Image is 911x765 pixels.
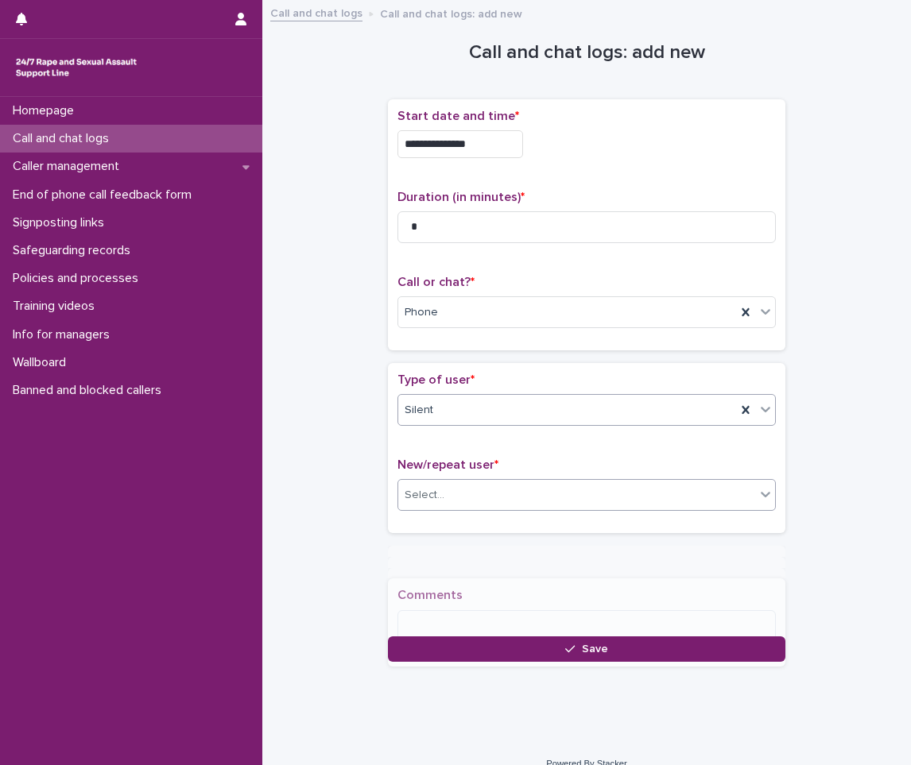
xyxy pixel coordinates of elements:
[13,52,140,83] img: rhQMoQhaT3yELyF149Cw
[397,589,463,601] span: Comments
[6,355,79,370] p: Wallboard
[397,110,519,122] span: Start date and time
[582,643,608,655] span: Save
[397,191,525,203] span: Duration (in minutes)
[6,187,204,203] p: End of phone call feedback form
[6,131,122,146] p: Call and chat logs
[6,243,143,258] p: Safeguarding records
[388,41,785,64] h1: Call and chat logs: add new
[405,304,438,321] span: Phone
[405,402,433,419] span: Silent
[270,3,362,21] a: Call and chat logs
[397,373,475,386] span: Type of user
[6,159,132,174] p: Caller management
[6,299,107,314] p: Training videos
[380,4,522,21] p: Call and chat logs: add new
[388,636,785,662] button: Save
[6,215,117,230] p: Signposting links
[405,487,444,504] div: Select...
[6,327,122,342] p: Info for managers
[397,458,498,471] span: New/repeat user
[6,103,87,118] p: Homepage
[6,383,174,398] p: Banned and blocked callers
[397,276,475,288] span: Call or chat?
[6,271,151,286] p: Policies and processes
